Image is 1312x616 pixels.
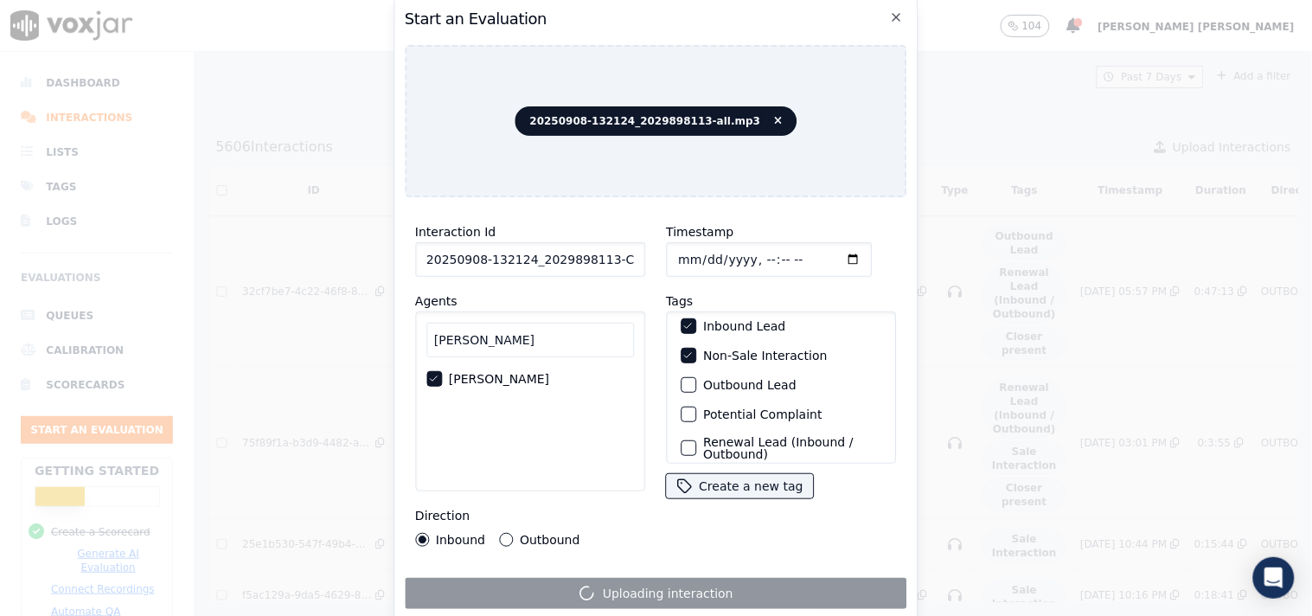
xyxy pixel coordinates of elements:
[415,294,458,308] label: Agents
[703,408,822,420] label: Potential Complaint
[703,350,827,362] label: Non-Sale Interaction
[1253,557,1295,599] div: Open Intercom Messenger
[436,534,485,546] label: Inbound
[703,436,881,460] label: Renewal Lead (Inbound / Outbound)
[666,474,813,498] button: Create a new tag
[415,509,470,523] label: Direction
[666,294,693,308] label: Tags
[703,379,797,391] label: Outbound Lead
[415,225,496,239] label: Interaction Id
[703,320,785,332] label: Inbound Lead
[666,225,733,239] label: Timestamp
[426,323,634,357] input: Search Agents...
[449,373,549,385] label: [PERSON_NAME]
[405,7,907,31] h2: Start an Evaluation
[520,534,579,546] label: Outbound
[515,106,797,136] span: 20250908-132124_2029898113-all.mp3
[415,242,645,277] input: reference id, file name, etc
